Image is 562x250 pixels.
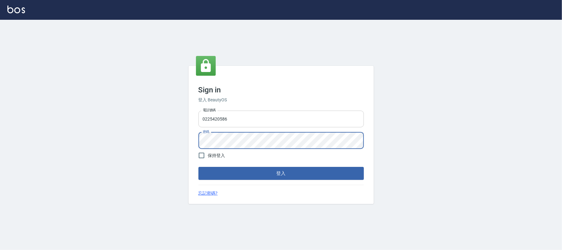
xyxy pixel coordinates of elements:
[198,86,364,94] h3: Sign in
[203,108,216,112] label: 電話號碼
[198,190,218,197] a: 忘記密碼?
[198,167,364,180] button: 登入
[7,6,25,13] img: Logo
[198,97,364,103] h6: 登入 BeautyOS
[203,129,209,134] label: 密碼
[208,152,225,159] span: 保持登入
